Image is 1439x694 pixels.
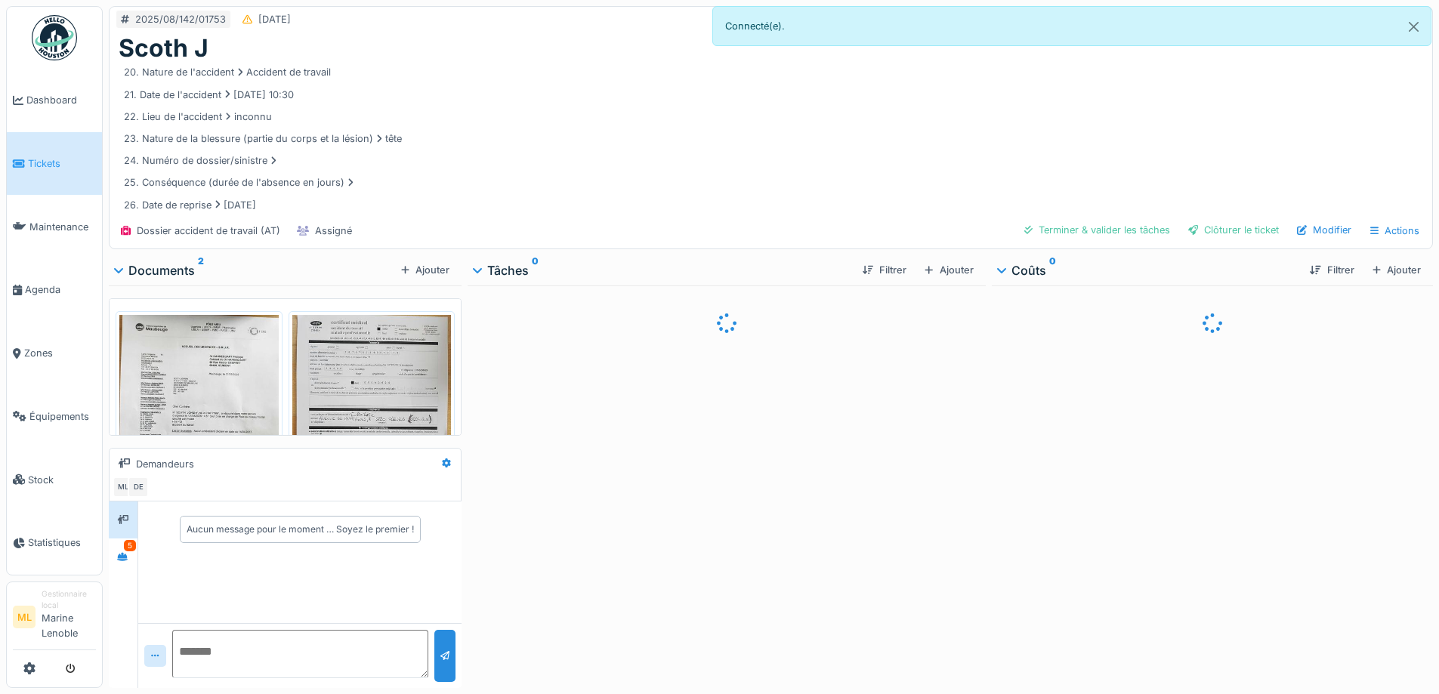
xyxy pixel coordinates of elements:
span: Tickets [28,156,96,171]
div: Dossier accident de travail (AT) [137,224,280,238]
div: Filtrer [1304,260,1360,280]
a: Agenda [7,258,102,322]
div: Ajouter [919,260,979,280]
div: Filtrer [857,260,912,280]
a: Tickets [7,132,102,196]
li: Marine Lenoble [42,588,96,646]
div: Documents [115,261,395,279]
span: Zones [24,346,96,360]
div: ML [113,477,134,498]
a: Zones [7,322,102,385]
div: Assigné [315,224,352,238]
div: DE [128,477,149,498]
div: Actions [1363,220,1426,242]
div: Connecté(e). [712,6,1432,46]
li: ML [13,606,36,628]
div: Ajouter [395,260,455,280]
span: Agenda [25,282,96,297]
div: 24. Numéro de dossier/sinistre [124,153,276,168]
div: 20. Nature de l'accident Accident de travail [124,65,331,79]
div: 5 [124,540,136,551]
div: Aucun message pour le moment … Soyez le premier ! [187,523,414,536]
div: Gestionnaire local [42,588,96,612]
img: rzu3e5oloduyf8ru2792h4ask0c9 [292,315,452,527]
div: Modifier [1291,220,1357,240]
button: Close [1397,7,1431,47]
sup: 2 [198,261,204,279]
span: Équipements [29,409,96,424]
div: Ajouter [1366,260,1427,280]
div: Tâches [474,261,851,279]
span: Statistiques [28,535,96,550]
sup: 0 [1049,261,1056,279]
span: Stock [28,473,96,487]
div: [DATE] [258,12,291,26]
sup: 0 [532,261,539,279]
div: 21. Date de l'accident [DATE] 10:30 [124,88,294,102]
a: Statistiques [7,511,102,575]
div: Demandeurs [136,457,194,471]
div: 22. Lieu de l'accident inconnu [124,109,272,124]
div: 26. Date de reprise [DATE] [124,198,256,212]
span: Dashboard [26,93,96,107]
a: ML Gestionnaire localMarine Lenoble [13,588,96,650]
div: 23. Nature de la blessure (partie du corps et la lésion) tête [124,131,402,146]
div: Le chauffeur a pris la porte arrière de son camion dans la tête au moment de fermer celle ci. Pre... [119,63,1423,214]
div: 25. Conséquence (durée de l'absence en jours) [124,175,354,190]
img: Badge_color-CXgf-gQk.svg [32,15,77,60]
span: Maintenance [29,220,96,234]
div: Terminer & valider les tâches [1018,220,1176,240]
h1: Scoth J [119,34,208,63]
a: Stock [7,448,102,511]
a: Dashboard [7,69,102,132]
a: Équipements [7,385,102,449]
div: 2025/08/142/01753 [135,12,226,26]
div: Clôturer le ticket [1182,220,1285,240]
img: 68tii7ozo876fz3hmob2kg69sb2c [119,315,279,527]
a: Maintenance [7,195,102,258]
div: Coûts [998,261,1298,279]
